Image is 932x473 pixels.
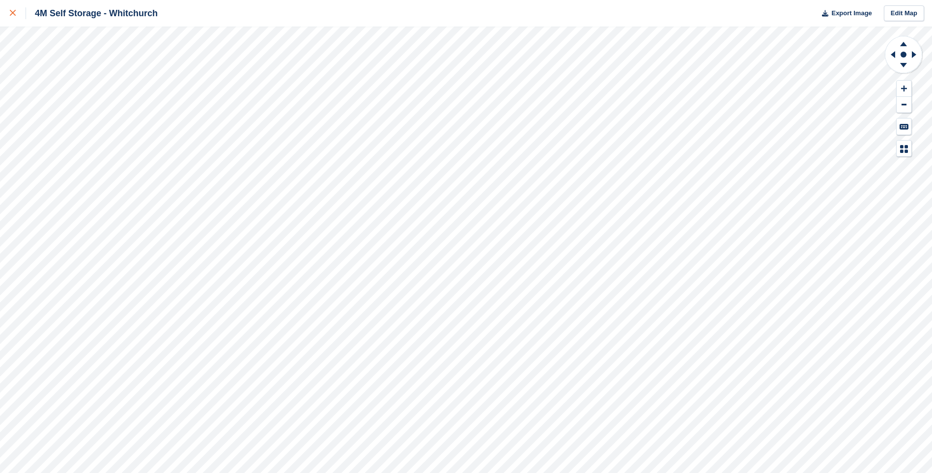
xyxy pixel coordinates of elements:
button: Export Image [816,5,872,22]
button: Zoom In [897,81,911,97]
button: Zoom Out [897,97,911,113]
button: Map Legend [897,141,911,157]
button: Keyboard Shortcuts [897,118,911,135]
div: 4M Self Storage - Whitchurch [26,7,158,19]
span: Export Image [831,8,872,18]
a: Edit Map [884,5,924,22]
